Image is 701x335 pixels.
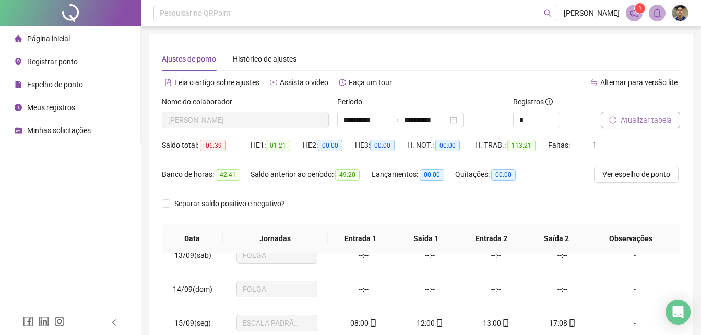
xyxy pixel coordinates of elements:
th: Observações [589,224,672,253]
span: 00:00 [435,140,460,151]
div: HE 2: [303,139,355,151]
span: Alternar para versão lite [600,78,678,87]
span: swap-right [391,116,400,124]
span: ESCALA PADRÃO 01 [243,315,311,331]
span: schedule [15,127,22,134]
span: 42:41 [216,169,240,181]
label: Período [337,96,369,107]
span: 113:21 [507,140,536,151]
span: search [544,9,552,17]
span: Histórico de ajustes [233,55,296,63]
th: Data [162,224,223,253]
span: Faltas: [548,141,572,149]
div: --:-- [405,283,455,295]
span: Registrar ponto [27,57,78,66]
span: Registros [513,96,553,107]
span: facebook [23,316,33,327]
th: Entrada 1 [328,224,393,253]
span: 01:21 [266,140,290,151]
button: Atualizar tabela [601,112,680,128]
span: 49:20 [335,169,360,181]
span: home [15,35,22,42]
div: Lançamentos: [372,169,455,181]
span: Página inicial [27,34,70,43]
span: reload [609,116,616,124]
div: - [604,283,666,295]
div: Saldo total: [162,139,251,151]
span: Assista o vídeo [280,78,328,87]
span: mobile [501,319,509,327]
span: file [15,81,22,88]
div: --:-- [538,249,587,261]
span: notification [629,8,639,18]
span: Ajustes de ponto [162,55,216,63]
div: Open Intercom Messenger [666,300,691,325]
span: swap [590,79,598,86]
th: Jornadas [223,224,328,253]
div: --:-- [538,283,587,295]
span: Minhas solicitações [27,126,91,135]
span: youtube [270,79,277,86]
span: 00:00 [491,169,516,181]
div: Banco de horas: [162,169,251,181]
div: --:-- [471,249,521,261]
th: Saída 2 [524,224,589,253]
span: info-circle [545,98,553,105]
div: - [604,317,666,329]
button: Ver espelho de ponto [594,166,679,183]
div: 12:00 [405,317,455,329]
span: 00:00 [318,140,342,151]
span: Meus registros [27,103,75,112]
div: H. TRAB.: [475,139,548,151]
span: mobile [567,319,576,327]
span: Espelho de ponto [27,80,83,89]
span: 1 [638,5,642,12]
span: instagram [54,316,65,327]
span: to [391,116,400,124]
span: file-text [164,79,172,86]
label: Nome do colaborador [162,96,239,107]
span: mobile [435,319,443,327]
div: --:-- [471,283,521,295]
sup: 1 [635,3,645,14]
div: 08:00 [339,317,388,329]
span: Observações [598,233,664,244]
span: left [111,319,118,326]
span: mobile [369,319,377,327]
span: 00:00 [420,169,444,181]
div: H. NOT.: [407,139,475,151]
div: Quitações: [455,169,528,181]
span: 1 [592,141,597,149]
span: Leia o artigo sobre ajustes [174,78,259,87]
span: environment [15,58,22,65]
div: HE 1: [251,139,303,151]
span: [PERSON_NAME] [564,7,620,19]
div: - [604,249,666,261]
span: 13/09(sáb) [174,251,211,259]
div: HE 3: [355,139,407,151]
span: bell [652,8,662,18]
div: Saldo anterior ao período: [251,169,372,181]
span: Atualizar tabela [621,114,672,126]
th: Entrada 2 [458,224,524,253]
div: 17:08 [538,317,587,329]
span: SUELISON DOS SANTOS ROSA [168,112,323,128]
img: 86328 [672,5,688,21]
span: 00:00 [370,140,395,151]
span: Faça um tour [349,78,392,87]
div: 13:00 [471,317,521,329]
span: Separar saldo positivo e negativo? [170,198,289,209]
span: FOLGA [243,247,311,263]
span: history [339,79,346,86]
div: --:-- [339,249,388,261]
span: FOLGA [243,281,311,297]
span: -06:39 [200,140,226,151]
span: 15/09(seg) [174,319,211,327]
div: --:-- [405,249,455,261]
span: linkedin [39,316,49,327]
span: clock-circle [15,104,22,111]
div: --:-- [339,283,388,295]
span: Ver espelho de ponto [602,169,670,180]
th: Saída 1 [393,224,458,253]
span: 14/09(dom) [173,285,212,293]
